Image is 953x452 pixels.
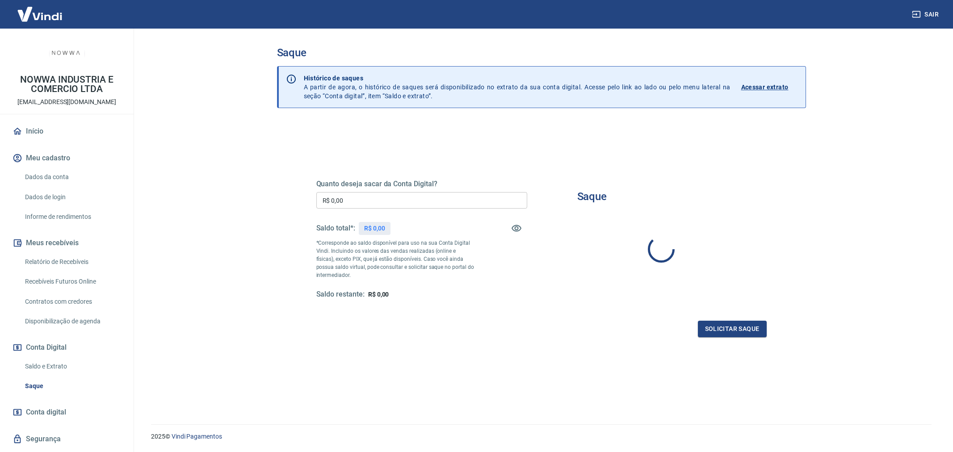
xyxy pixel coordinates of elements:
p: R$ 0,00 [364,224,385,233]
a: Vindi Pagamentos [172,433,222,440]
a: Relatório de Recebíveis [21,253,123,271]
img: Vindi [11,0,69,28]
a: Dados de login [21,188,123,206]
h5: Quanto deseja sacar da Conta Digital? [316,180,527,188]
p: Acessar extrato [741,83,789,92]
a: Conta digital [11,402,123,422]
h5: Saldo total*: [316,224,355,233]
a: Acessar extrato [741,74,798,100]
p: Histórico de saques [304,74,730,83]
img: 70256c02-d14e-4573-8cbb-16ee25100a9a.jpeg [49,36,85,71]
span: R$ 0,00 [368,291,389,298]
h3: Saque [577,190,607,203]
p: *Corresponde ao saldo disponível para uso na sua Conta Digital Vindi. Incluindo os valores das ve... [316,239,474,279]
button: Sair [910,6,942,23]
button: Solicitar saque [698,321,767,337]
p: A partir de agora, o histórico de saques será disponibilizado no extrato da sua conta digital. Ac... [304,74,730,100]
a: Início [11,121,123,141]
a: Saque [21,377,123,395]
a: Disponibilização de agenda [21,312,123,331]
button: Meu cadastro [11,148,123,168]
span: Conta digital [26,406,66,419]
button: Meus recebíveis [11,233,123,253]
button: Conta Digital [11,338,123,357]
a: Dados da conta [21,168,123,186]
a: Informe de rendimentos [21,208,123,226]
p: [EMAIL_ADDRESS][DOMAIN_NAME] [17,97,116,107]
p: 2025 © [151,432,932,441]
a: Saldo e Extrato [21,357,123,376]
a: Recebíveis Futuros Online [21,272,123,291]
p: NOWWA INDUSTRIA E COMERCIO LTDA [7,75,126,94]
a: Contratos com credores [21,293,123,311]
h5: Saldo restante: [316,290,365,299]
a: Segurança [11,429,123,449]
h3: Saque [277,46,806,59]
